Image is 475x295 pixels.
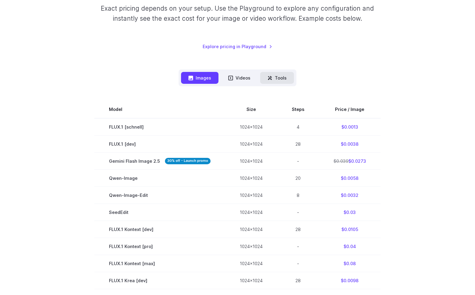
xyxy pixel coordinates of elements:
[319,118,381,136] td: $0.0013
[225,152,277,169] td: 1024x1024
[277,221,319,238] td: 28
[260,72,294,84] button: Tools
[94,272,225,289] td: FLUX.1 Krea [dev]
[319,101,381,118] th: Price / Image
[225,118,277,136] td: 1024x1024
[225,272,277,289] td: 1024x1024
[225,238,277,255] td: 1024x1024
[94,135,225,152] td: FLUX.1 [dev]
[94,204,225,221] td: SeedEdit
[277,272,319,289] td: 28
[181,72,218,84] button: Images
[225,255,277,272] td: 1024x1024
[277,101,319,118] th: Steps
[319,255,381,272] td: $0.08
[225,169,277,187] td: 1024x1024
[277,152,319,169] td: -
[225,187,277,204] td: 1024x1024
[109,158,211,165] span: Gemini Flash Image 2.5
[277,135,319,152] td: 28
[277,118,319,136] td: 4
[225,221,277,238] td: 1024x1024
[165,158,211,164] strong: 30% off - Launch promo
[225,204,277,221] td: 1024x1024
[319,272,381,289] td: $0.0098
[221,72,258,84] button: Videos
[277,238,319,255] td: -
[225,101,277,118] th: Size
[94,169,225,187] td: Qwen-Image
[319,152,381,169] td: $0.0273
[277,204,319,221] td: -
[225,135,277,152] td: 1024x1024
[277,187,319,204] td: 8
[94,187,225,204] td: Qwen-Image-Edit
[277,255,319,272] td: -
[334,158,348,164] s: $0.039
[89,3,386,24] p: Exact pricing depends on your setup. Use the Playground to explore any configuration and instantl...
[319,187,381,204] td: $0.0032
[94,221,225,238] td: FLUX.1 Kontext [dev]
[319,204,381,221] td: $0.03
[94,118,225,136] td: FLUX.1 [schnell]
[319,238,381,255] td: $0.04
[94,238,225,255] td: FLUX.1 Kontext [pro]
[94,255,225,272] td: FLUX.1 Kontext [max]
[94,101,225,118] th: Model
[319,135,381,152] td: $0.0038
[319,169,381,187] td: $0.0058
[319,221,381,238] td: $0.0105
[203,43,272,50] a: Explore pricing in Playground
[277,169,319,187] td: 20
